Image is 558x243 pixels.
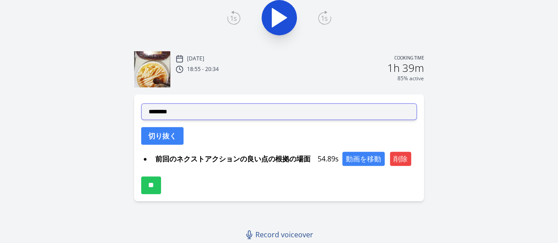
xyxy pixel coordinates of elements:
[394,55,424,63] p: Cooking time
[255,229,313,240] span: Record voiceover
[390,152,411,166] button: 削除
[187,66,219,73] p: 18:55 - 20:34
[134,51,170,87] img: 251005095628_thumb.jpeg
[152,152,314,166] span: 前回のネクストアクションの良い点の根拠の場面
[397,75,424,82] p: 85% active
[152,152,417,166] div: 54.89s
[387,63,424,73] h2: 1h 39m
[187,55,204,62] p: [DATE]
[141,127,184,145] button: 切り抜く
[342,152,385,166] button: 動画を移動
